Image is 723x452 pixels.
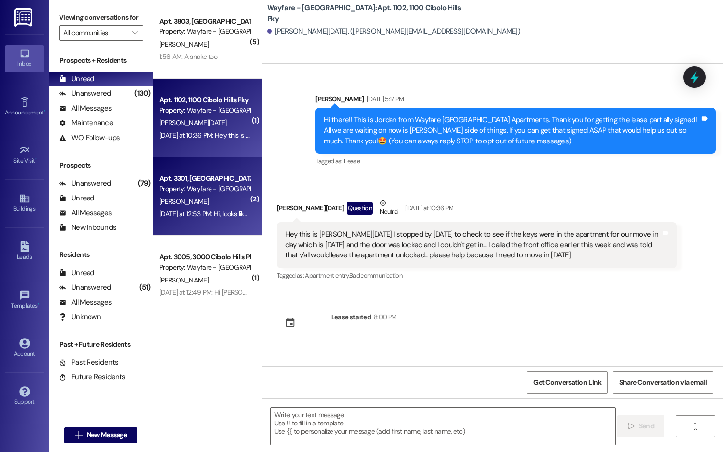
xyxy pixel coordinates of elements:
a: Support [5,383,44,410]
div: Unknown [59,312,101,322]
b: Wayfare - [GEOGRAPHIC_DATA]: Apt. 1102, 1100 Cibolo Hills Pky [267,3,464,24]
div: Past + Future Residents [49,339,153,350]
div: [PERSON_NAME][DATE]. ([PERSON_NAME][EMAIL_ADDRESS][DOMAIN_NAME]) [267,27,520,37]
input: All communities [63,25,127,41]
div: Hey this is [PERSON_NAME][DATE] I stopped by [DATE] to check to see if the keys were in the apart... [285,229,662,261]
span: Lease [344,157,360,165]
div: 1:56 AM: A snake too [159,52,217,61]
div: Hi there!! This is Jordan from Wayfare [GEOGRAPHIC_DATA] Apartments. Thank you for getting the le... [324,115,700,146]
i:  [628,423,635,430]
div: Past Residents [59,357,119,367]
div: Unanswered [59,88,111,99]
div: 8:00 PM [371,312,396,322]
div: Apt. 1102, 1100 Cibolo Hills Pky [159,95,250,105]
div: [DATE] 5:17 PM [364,94,404,104]
div: Property: Wayfare - [GEOGRAPHIC_DATA] [159,105,250,115]
div: Property: Wayfare - [GEOGRAPHIC_DATA] [159,27,250,37]
span: • [35,156,37,163]
button: New Message [64,427,137,443]
button: Get Conversation Link [527,371,607,394]
div: [DATE] at 10:36 PM [403,203,453,213]
span: Send [639,421,654,431]
span: Share Conversation via email [619,377,707,388]
span: [PERSON_NAME][DATE] [159,118,227,127]
a: Leads [5,238,44,265]
a: Inbox [5,45,44,72]
div: Apt. 3005, 3000 Cibolo Hills Pky [159,252,250,262]
a: Account [5,335,44,362]
div: Property: Wayfare - [GEOGRAPHIC_DATA] [159,184,250,194]
div: Prospects + Residents [49,56,153,66]
div: Future Residents [59,372,125,382]
div: Unread [59,193,94,203]
div: (130) [132,86,152,101]
div: [PERSON_NAME] [315,94,716,108]
div: Apt. 3803, [GEOGRAPHIC_DATA] [159,16,250,27]
span: Get Conversation Link [533,377,601,388]
div: [DATE] at 12:49 PM: Hi [PERSON_NAME] Is [PERSON_NAME] from 3005 Do you have my mailbox keys? When... [159,288,556,297]
div: [DATE] at 12:53 PM: Hi, looks like I no longer have renters insurance, Im thinking it's because o... [159,209,572,218]
div: (51) [137,280,153,295]
span: • [44,108,45,114]
div: Unread [59,268,94,278]
button: Share Conversation via email [613,371,713,394]
button: Send [617,415,665,437]
div: WO Follow-ups [59,133,120,143]
div: Unanswered [59,282,111,293]
div: Residents [49,250,153,260]
div: [PERSON_NAME][DATE] [277,198,677,222]
div: (79) [135,176,153,191]
span: Apartment entry , [305,271,349,280]
div: Tagged as: [277,268,677,282]
div: Tagged as: [315,154,716,168]
div: Property: Wayfare - [GEOGRAPHIC_DATA] [159,262,250,273]
div: Question [347,202,373,214]
img: ResiDesk Logo [14,8,34,27]
a: Templates • [5,287,44,313]
div: All Messages [59,208,112,218]
div: Lease started [331,312,372,322]
a: Site Visit • [5,142,44,169]
i:  [75,431,82,439]
span: New Message [87,430,127,440]
div: All Messages [59,297,112,308]
span: Bad communication [349,271,402,280]
i:  [132,29,138,37]
span: [PERSON_NAME] [159,40,209,49]
span: [PERSON_NAME] [159,197,209,206]
i:  [692,423,699,430]
div: Apt. 3301, [GEOGRAPHIC_DATA] [159,173,250,184]
span: • [38,301,39,308]
div: Unanswered [59,178,111,189]
label: Viewing conversations for [59,10,143,25]
div: New Inbounds [59,223,116,233]
div: Neutral [378,198,400,219]
div: Prospects [49,160,153,170]
div: Maintenance [59,118,113,128]
a: Buildings [5,190,44,217]
span: [PERSON_NAME] [159,276,209,284]
div: Unread [59,74,94,84]
div: All Messages [59,103,112,113]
